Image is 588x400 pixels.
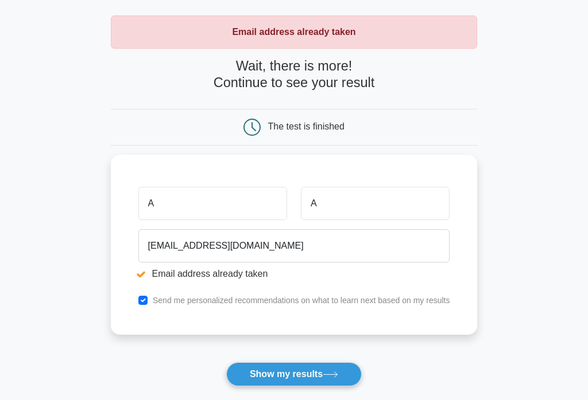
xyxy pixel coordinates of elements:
li: Email address already taken [138,267,450,281]
label: Send me personalized recommendations on what to learn next based on my results [153,296,450,305]
input: Email [138,229,450,262]
input: Last name [301,187,450,220]
button: Show my results [226,362,362,386]
input: First name [138,187,287,220]
h4: Wait, there is more! Continue to see your result [111,58,478,90]
div: The test is finished [268,121,345,131]
strong: Email address already taken [232,27,355,37]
